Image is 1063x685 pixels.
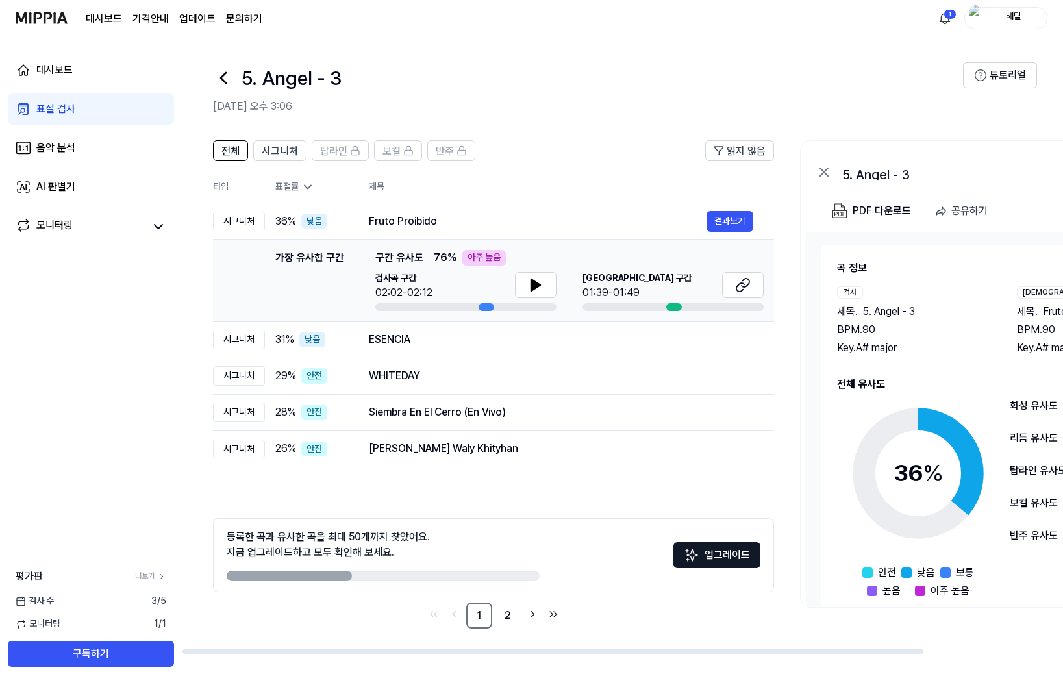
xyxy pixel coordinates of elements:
div: 시그니처 [213,403,265,422]
div: PDF 다운로드 [853,203,911,219]
span: 낮음 [917,565,935,580]
a: Go to first page [425,605,443,623]
div: 해달 [988,10,1039,25]
span: 안전 [878,565,896,580]
a: 모니터링 [16,218,145,236]
a: 음악 분석 [8,132,174,164]
button: 시그니처 [253,140,306,161]
div: 안전 [301,405,327,420]
div: 표절 검사 [36,101,75,117]
span: 5. Angel - 3 [863,304,915,319]
img: profile [969,5,984,31]
button: 업그레이드 [673,542,760,568]
nav: pagination [213,603,774,629]
button: 반주 [427,140,475,161]
h1: 5. Angel - 3 [242,64,342,92]
div: 01:39-01:49 [582,285,692,301]
img: PDF Download [832,203,847,219]
button: 구독하기 [8,641,174,667]
a: Go to previous page [445,605,464,623]
img: Sparkles [684,547,699,563]
button: 보컬 [374,140,422,161]
span: 전체 [221,143,240,159]
span: 구간 유사도 [375,250,423,266]
span: 제목 . [1017,304,1038,319]
button: 전체 [213,140,248,161]
div: ESENCIA [369,332,753,347]
span: 아주 높음 [931,583,969,599]
a: AI 판별기 [8,171,174,203]
div: 표절률 [275,181,348,193]
span: 31 % [275,332,294,347]
span: 보컬 [382,143,401,159]
span: 읽지 않음 [727,143,766,159]
span: 검사곡 구간 [375,272,432,285]
a: 문의하기 [226,11,262,27]
div: 시그니처 [213,440,265,459]
span: 모니터링 [16,617,60,630]
span: 탑라인 [320,143,347,159]
h2: [DATE] 오후 3:06 [213,99,963,114]
div: 모니터링 [36,218,73,236]
a: 대시보드 [8,55,174,86]
span: 28 % [275,405,296,420]
div: 대시보드 [36,62,73,78]
button: 공유하기 [929,198,998,224]
div: 시그니처 [213,366,265,386]
th: 제목 [369,171,774,203]
a: 1 [466,603,492,629]
a: 대시보드 [86,11,122,27]
button: profile해달 [964,7,1047,29]
div: 아주 높음 [462,250,506,266]
div: 안전 [301,368,327,384]
div: 가장 유사한 구간 [275,250,344,311]
div: 낮음 [301,214,327,229]
button: 튜토리얼 [963,62,1037,88]
span: 검사 수 [16,595,54,608]
a: Sparkles업그레이드 [673,553,760,566]
span: 3 / 5 [151,595,166,608]
span: % [923,459,944,487]
div: Key. A# major [837,340,991,356]
button: 알림1 [934,8,955,29]
div: Siembra En El Cerro (En Vivo) [369,405,753,420]
div: 공유하기 [951,203,988,219]
th: 타입 [213,171,265,203]
span: 36 % [275,214,296,229]
span: 26 % [275,441,296,456]
a: Go to last page [544,605,562,623]
a: 가격안내 [132,11,169,27]
div: 02:02-02:12 [375,285,432,301]
button: 읽지 않음 [705,140,774,161]
img: 알림 [937,10,953,26]
div: 음악 분석 [36,140,75,156]
div: 1 [944,9,957,19]
div: Fruto Proibido [369,214,707,229]
span: [GEOGRAPHIC_DATA] 구간 [582,272,692,285]
span: 76 % [434,250,457,266]
div: [PERSON_NAME] Waly Khityhan [369,441,753,456]
a: 2 [495,603,521,629]
span: 반주 [436,143,454,159]
span: 보통 [956,565,974,580]
span: 29 % [275,368,296,384]
span: 평가판 [16,569,43,584]
a: 더보기 [135,571,166,582]
div: WHITEDAY [369,368,753,384]
a: Go to next page [523,605,542,623]
button: PDF 다운로드 [829,198,914,224]
div: 36 [894,456,944,491]
span: 시그니처 [262,143,298,159]
a: 업데이트 [179,11,216,27]
span: 1 / 1 [154,617,166,630]
span: 제목 . [837,304,858,319]
div: 낮음 [299,332,325,347]
div: 등록한 곡과 유사한 곡을 최대 50개까지 찾았어요. 지금 업그레이드하고 모두 확인해 보세요. [227,529,430,560]
div: AI 판별기 [36,179,75,195]
button: 결과보기 [707,211,753,232]
span: 높음 [882,583,901,599]
div: 검사 [837,286,863,299]
div: 시그니처 [213,212,265,231]
a: 표절 검사 [8,93,174,125]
